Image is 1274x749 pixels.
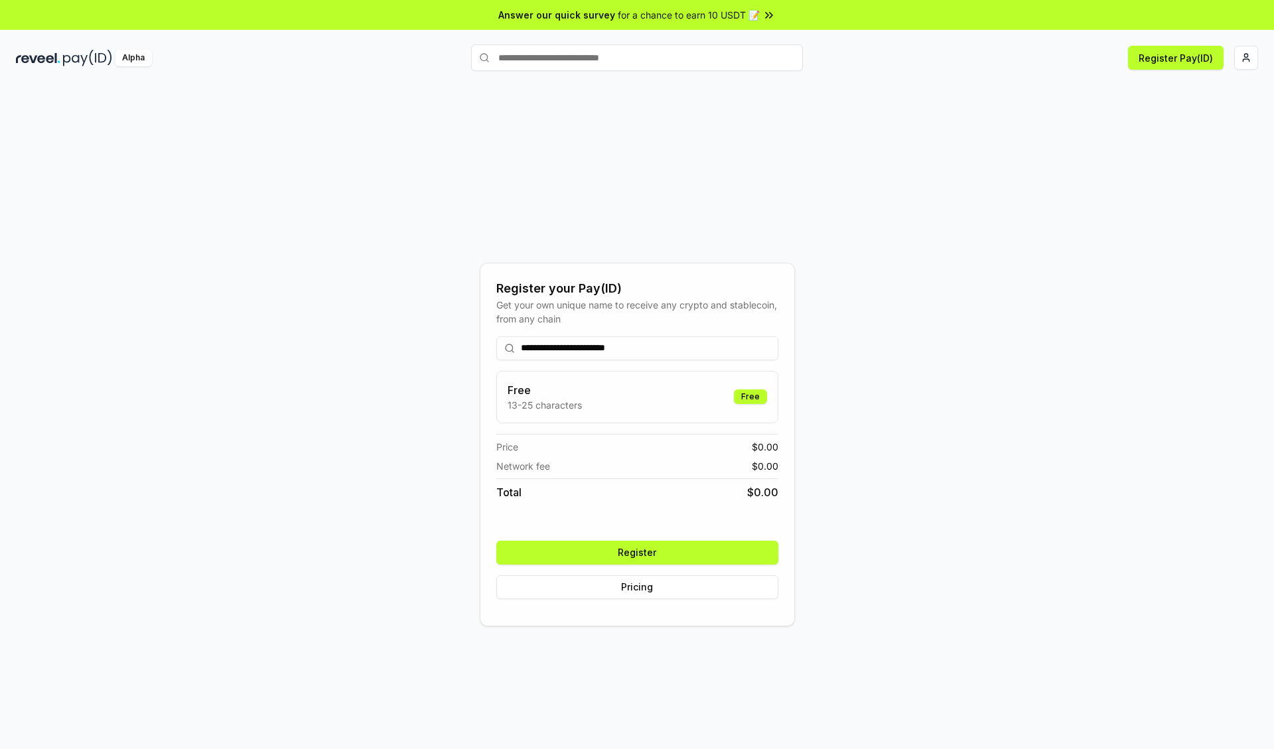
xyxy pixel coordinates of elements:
[752,440,778,454] span: $ 0.00
[496,279,778,298] div: Register your Pay(ID)
[1128,46,1224,70] button: Register Pay(ID)
[508,398,582,412] p: 13-25 characters
[508,382,582,398] h3: Free
[496,484,522,500] span: Total
[752,459,778,473] span: $ 0.00
[496,459,550,473] span: Network fee
[747,484,778,500] span: $ 0.00
[734,389,767,404] div: Free
[496,440,518,454] span: Price
[496,541,778,565] button: Register
[496,575,778,599] button: Pricing
[63,50,112,66] img: pay_id
[16,50,60,66] img: reveel_dark
[618,8,760,22] span: for a chance to earn 10 USDT 📝
[115,50,152,66] div: Alpha
[496,298,778,326] div: Get your own unique name to receive any crypto and stablecoin, from any chain
[498,8,615,22] span: Answer our quick survey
